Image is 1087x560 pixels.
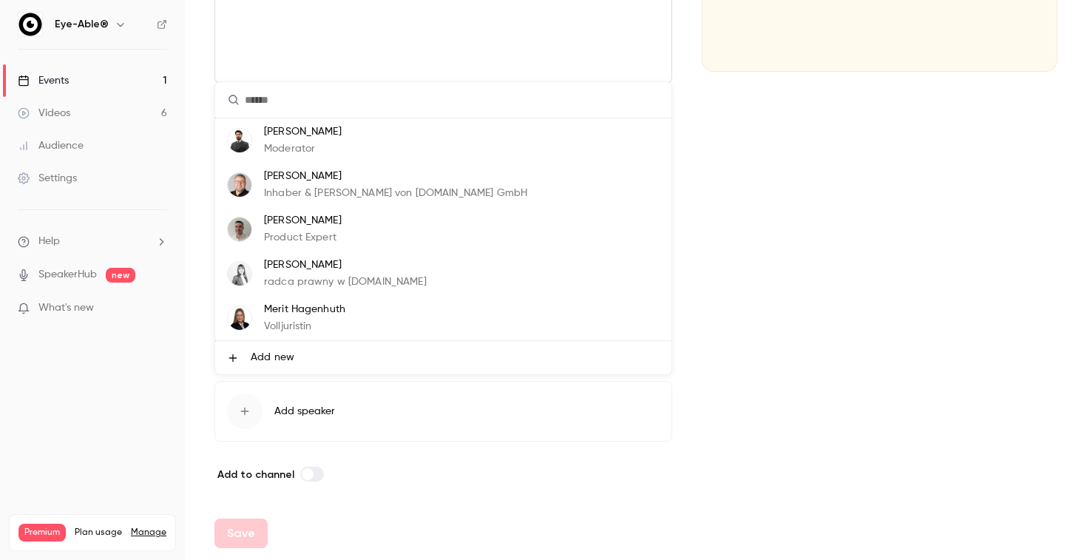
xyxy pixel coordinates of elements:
img: Dominik Akyüz [228,129,251,152]
img: Alicja Christensen [228,262,251,286]
p: [PERSON_NAME] [264,124,342,140]
p: Volljuristin [264,319,345,334]
p: [PERSON_NAME] [264,169,527,184]
span: Add new [251,350,294,365]
img: Joscha Bühler [228,217,251,241]
p: Moderator [264,141,342,157]
p: radca prawny w [DOMAIN_NAME] [264,274,427,290]
p: Merit Hagenhuth [264,302,345,317]
img: Merit Hagenhuth [228,306,251,330]
p: [PERSON_NAME] [264,257,427,273]
p: [PERSON_NAME] [264,213,342,229]
p: Inhaber & [PERSON_NAME] von [DOMAIN_NAME] GmbH [264,186,527,201]
img: Thomas Brämer [228,173,251,197]
p: Product Expert [264,230,342,246]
